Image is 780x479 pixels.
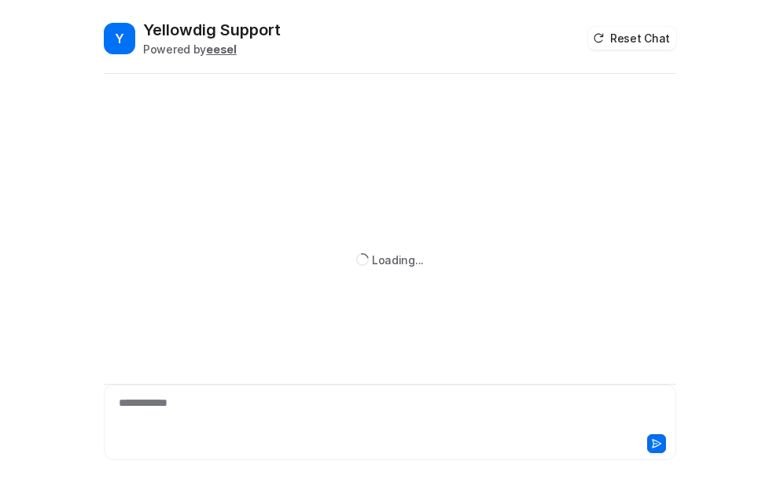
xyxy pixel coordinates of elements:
div: Powered by [143,41,281,57]
b: eesel [206,42,237,56]
span: Y [104,23,135,54]
div: Loading... [372,252,424,268]
button: Reset Chat [588,27,676,50]
h2: Yellowdig Support [143,19,281,41]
